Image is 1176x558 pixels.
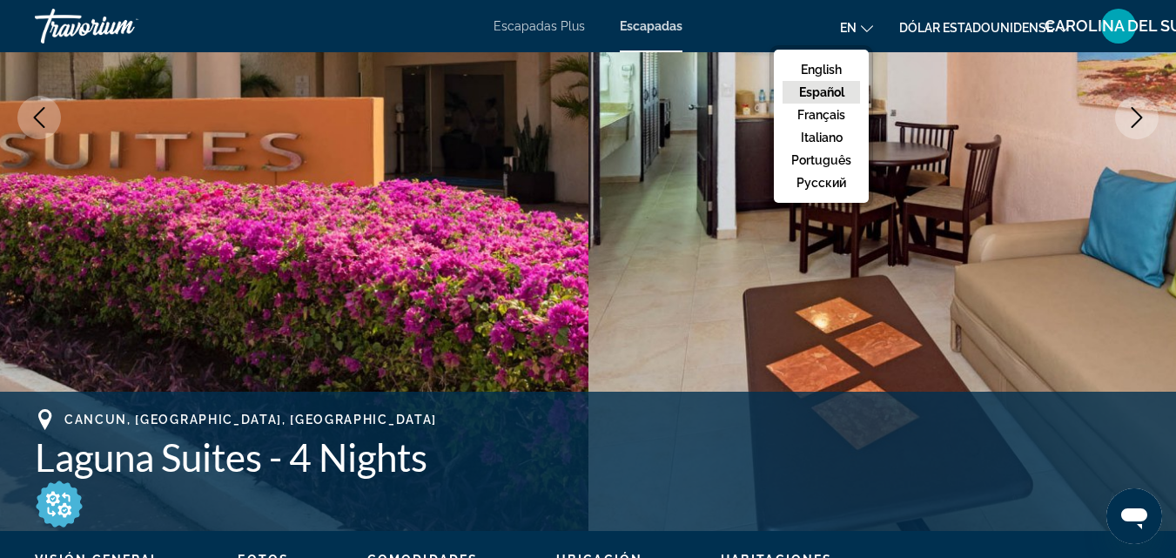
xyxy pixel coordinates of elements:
[1106,488,1162,544] iframe: Botón para iniciar la ventana de mensajería
[35,434,1141,480] h1: Laguna Suites - 4 Nights
[35,480,84,528] img: All-inclusive icon
[620,19,682,33] a: Escapadas
[783,58,860,81] button: English
[494,19,585,33] a: Escapadas Plus
[783,81,860,104] button: Español
[783,104,860,126] button: Français
[35,3,209,49] a: Travorium
[783,126,860,149] button: Italiano
[840,15,873,40] button: Cambiar idioma
[899,21,1053,35] font: Dólar estadounidense
[1096,8,1141,44] button: Menú de usuario
[1115,96,1159,139] button: Next image
[899,15,1070,40] button: Cambiar moneda
[783,149,860,171] button: Português
[783,171,860,194] button: русский
[840,21,857,35] font: en
[17,96,61,139] button: Previous image
[64,413,437,427] span: Cancun, [GEOGRAPHIC_DATA], [GEOGRAPHIC_DATA]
